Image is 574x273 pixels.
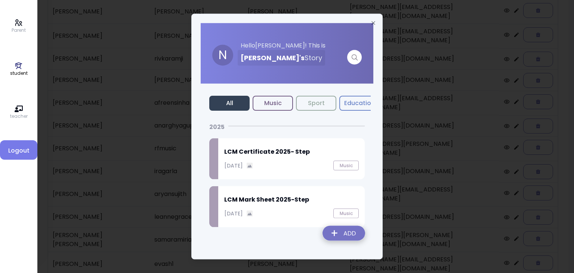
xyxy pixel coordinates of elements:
button: Music [253,96,293,111]
p: 2025 [209,123,225,132]
h2: LCM Mark Sheet 2025-Step [224,195,359,204]
button: Music [333,161,359,171]
h2: LCM Certificate 2025- Step [224,147,359,156]
a: LCM Certificate 2025- Step[DATE]imageMusic [209,138,365,180]
span: Story [305,53,322,62]
p: [DATE] [224,209,243,217]
button: Sport [296,96,336,111]
p: Hello [PERSON_NAME] ! This is [238,41,362,50]
p: [DATE] [224,162,243,169]
img: image [247,210,253,217]
a: LCM Mark Sheet 2025-Step[DATE]imageMusic [209,186,365,227]
div: N [212,45,233,66]
h3: [PERSON_NAME] 's [241,50,322,66]
img: addRecordLogo [317,221,371,248]
button: Music [333,209,359,218]
button: All [209,96,250,111]
img: image [247,162,253,169]
button: Education [339,96,380,111]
